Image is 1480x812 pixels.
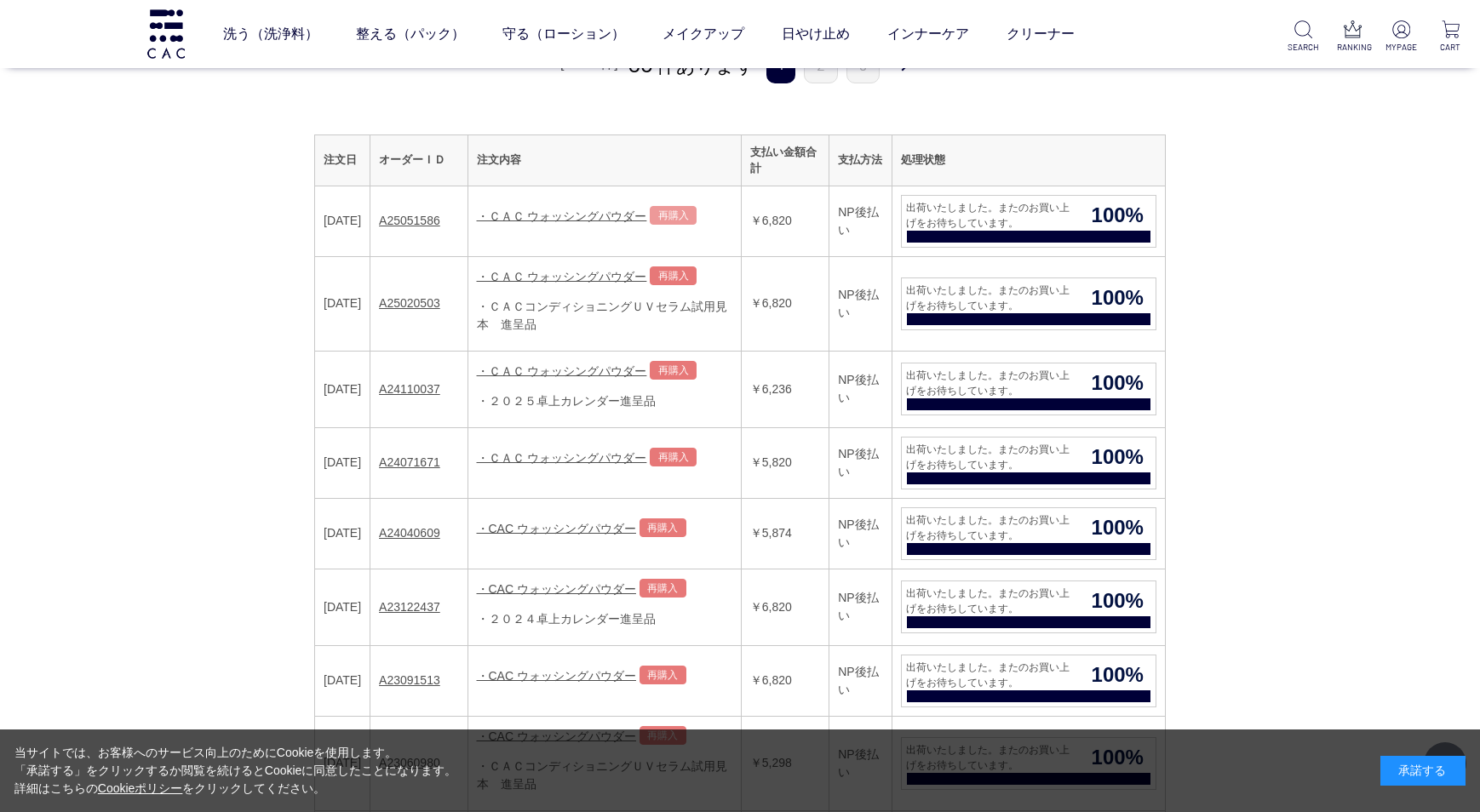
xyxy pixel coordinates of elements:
[379,600,440,614] a: A23122437
[902,660,1080,690] span: 出荷いたしました。またのお買い上げをお待ちしています。
[741,427,829,498] td: ￥5,820
[741,716,829,810] td: ￥5,298
[315,134,370,186] th: 注文日
[892,134,1165,186] th: 処理状態
[477,521,636,535] a: ・CAC ウォッシングパウダー
[379,455,440,469] a: A24071671
[379,214,440,227] a: A25051586
[315,186,370,256] td: [DATE]
[741,569,829,645] td: ￥6,820
[741,351,829,427] td: ￥6,236
[741,256,829,351] td: ￥6,820
[1288,20,1319,54] a: SEARCH
[1380,756,1466,786] div: 承諾する
[650,448,697,466] a: 再購入
[14,744,457,798] div: 当サイトでは、お客様へのサービス向上のためにCookieを使用します。 「承諾する」をクリックするか閲覧を続けるとCookieに同意したことになります。 詳細はこちらの をクリックしてください。
[477,729,636,742] a: ・CAC ウォッシングパウダー
[640,726,686,745] a: 再購入
[829,427,892,498] td: NP後払い
[477,298,732,334] div: ・ＣＡＣコンディショニングＵＶセラム試用見本 進呈品
[640,666,686,684] a: 再購入
[902,512,1080,543] span: 出荷いたしました。またのお買い上げをお待ちしています。
[829,351,892,427] td: NP後払い
[829,134,892,186] th: 支払方法
[315,498,370,569] td: [DATE]
[477,269,647,283] a: ・ＣＡＣ ウォッシングパウダー
[741,186,829,256] td: ￥6,820
[1337,41,1368,54] p: RANKING
[379,673,440,687] a: A23091513
[1288,41,1319,54] p: SEARCH
[902,283,1080,313] span: 出荷いたしました。またのお買い上げをお待ちしています。
[829,498,892,569] td: NP後払い
[829,716,892,810] td: NP後払い
[901,363,1156,415] a: 出荷いたしました。またのお買い上げをお待ちしています。 100%
[1007,10,1075,58] a: クリーナー
[1080,283,1156,313] span: 100%
[315,716,370,810] td: [DATE]
[741,134,829,186] th: 支払い金額合計
[1385,20,1417,54] a: MYPAGE
[1080,660,1156,690] span: 100%
[370,134,468,186] th: オーダーＩＤ
[1080,586,1156,616] span: 100%
[640,518,686,537] a: 再購入
[1080,512,1156,543] span: 100%
[650,266,697,285] a: 再購入
[315,351,370,427] td: [DATE]
[650,361,697,380] a: 再購入
[829,186,892,256] td: NP後払い
[640,579,686,598] a: 再購入
[98,781,183,795] a: Cookieポリシー
[901,277,1156,330] a: 出荷いたしました。またのお買い上げをお待ちしています。 100%
[829,256,892,351] td: NP後払い
[901,655,1156,707] a: 出荷いたしました。またのお買い上げをお待ちしています。 100%
[663,10,744,58] a: メイクアップ
[1337,20,1368,54] a: RANKING
[901,437,1156,489] a: 出荷いたしました。またのお買い上げをお待ちしています。 100%
[468,134,741,186] th: 注文内容
[901,507,1156,560] a: 出荷いたしました。またのお買い上げをお待ちしています。 100%
[477,363,647,377] a: ・ＣＡＣ ウォッシングパウダー
[315,256,370,351] td: [DATE]
[477,610,732,628] div: ・２０２４卓上カレンダー進呈品
[650,206,697,225] a: 再購入
[901,580,1156,633] a: 出荷いたしました。またのお買い上げをお待ちしています。 100%
[901,195,1156,248] a: 出荷いたしました。またのお買い上げをお待ちしています。 100%
[379,382,440,396] a: A24110037
[902,586,1080,616] span: 出荷いたしました。またのお買い上げをお待ちしています。
[477,668,636,682] a: ・CAC ウォッシングパウダー
[902,368,1080,398] span: 出荷いたしました。またのお買い上げをお待ちしています。
[1435,41,1466,54] p: CART
[902,200,1080,231] span: 出荷いたしました。またのお買い上げをお待ちしています。
[887,10,969,58] a: インナーケア
[145,9,187,58] img: logo
[829,569,892,645] td: NP後払い
[477,450,647,464] a: ・ＣＡＣ ウォッシングパウダー
[829,645,892,716] td: NP後払い
[477,581,636,595] a: ・CAC ウォッシングパウダー
[782,10,850,58] a: 日やけ止め
[502,10,625,58] a: 守る（ローション）
[1385,41,1417,54] p: MYPAGE
[315,645,370,716] td: [DATE]
[741,645,829,716] td: ￥6,820
[1080,200,1156,231] span: 100%
[477,392,732,410] div: ・２０２５卓上カレンダー進呈品
[902,442,1080,472] span: 出荷いたしました。またのお買い上げをお待ちしています。
[315,427,370,498] td: [DATE]
[379,526,440,540] a: A24040609
[379,296,440,310] a: A25020503
[741,498,829,569] td: ￥5,874
[1080,442,1156,472] span: 100%
[356,10,465,58] a: 整える（パック）
[223,10,318,58] a: 洗う（洗浄料）
[1080,368,1156,398] span: 100%
[315,569,370,645] td: [DATE]
[1435,20,1466,54] a: CART
[477,209,647,222] a: ・ＣＡＣ ウォッシングパウダー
